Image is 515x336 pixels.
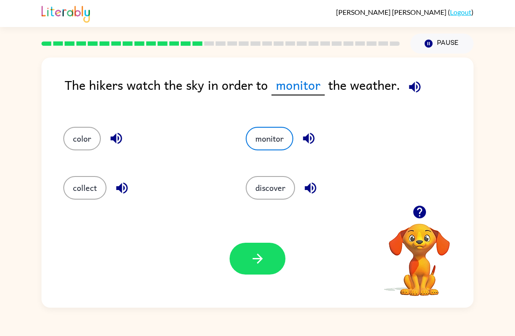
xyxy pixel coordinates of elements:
img: Literably [41,3,90,23]
a: Logout [450,8,471,16]
span: monitor [271,75,325,95]
button: collect [63,176,106,200]
button: Pause [410,34,474,54]
button: discover [246,176,295,200]
div: ( ) [336,8,474,16]
video: Your browser must support playing .mp4 files to use Literably. Please try using another browser. [376,210,463,297]
button: monitor [246,127,293,150]
div: The hikers watch the sky in order to the weather. [65,75,474,109]
button: color [63,127,101,150]
span: [PERSON_NAME] [PERSON_NAME] [336,8,448,16]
